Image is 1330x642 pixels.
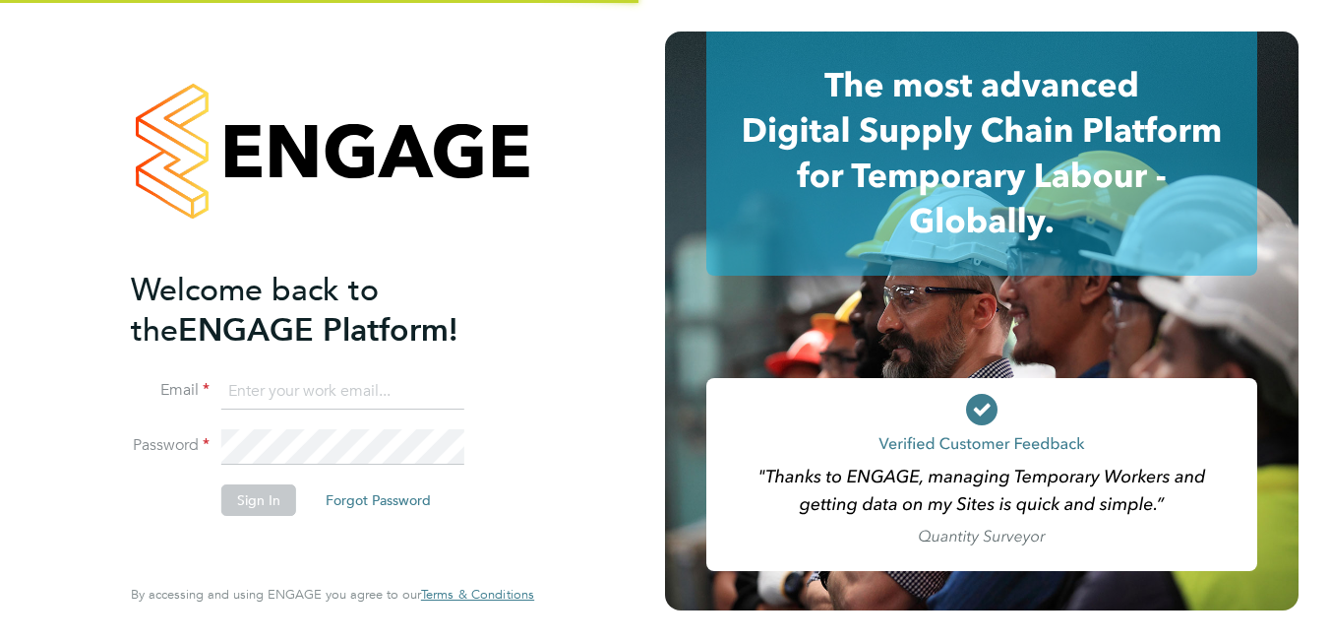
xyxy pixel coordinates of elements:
label: Email [131,380,210,401]
h2: ENGAGE Platform! [131,270,514,351]
span: Terms & Conditions [421,586,534,603]
a: Terms & Conditions [421,587,534,603]
span: By accessing and using ENGAGE you agree to our [131,586,534,603]
input: Enter your work email... [221,374,464,410]
button: Forgot Password [310,484,447,516]
label: Password [131,435,210,456]
button: Sign In [221,484,296,516]
span: Welcome back to the [131,271,379,350]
